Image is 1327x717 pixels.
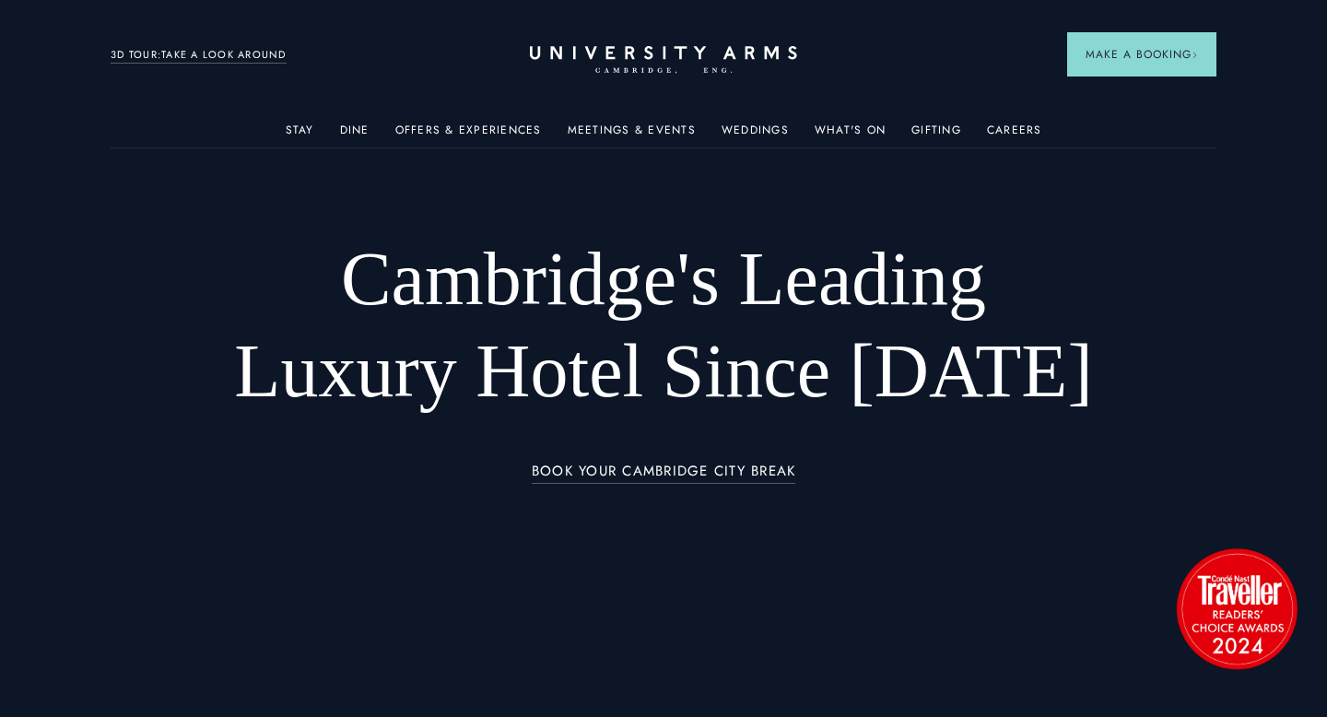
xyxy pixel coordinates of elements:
img: image-2524eff8f0c5d55edbf694693304c4387916dea5-1501x1501-png [1168,539,1306,677]
a: Careers [987,123,1042,147]
a: Stay [286,123,314,147]
a: Weddings [722,123,789,147]
button: Make a BookingArrow icon [1067,32,1216,76]
a: Meetings & Events [568,123,696,147]
a: 3D TOUR:TAKE A LOOK AROUND [111,47,287,64]
a: Gifting [911,123,961,147]
span: Make a Booking [1086,46,1198,63]
a: Home [530,46,797,75]
a: What's On [815,123,886,147]
a: BOOK YOUR CAMBRIDGE CITY BREAK [532,464,796,485]
h1: Cambridge's Leading Luxury Hotel Since [DATE] [221,233,1106,417]
a: Dine [340,123,370,147]
a: Offers & Experiences [395,123,542,147]
img: Arrow icon [1192,52,1198,58]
